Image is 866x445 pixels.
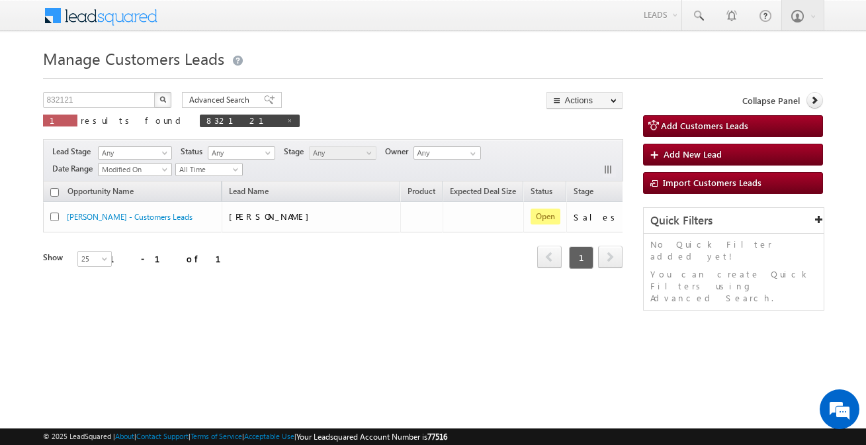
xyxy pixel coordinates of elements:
input: Check all records [50,188,59,197]
span: Collapse Panel [742,95,800,107]
span: Modified On [99,164,167,175]
p: No Quick Filter added yet! [650,238,817,262]
input: Type to Search [413,146,481,160]
a: Terms of Service [191,432,242,440]
span: 77516 [427,432,447,442]
span: Stage [574,186,593,196]
a: Any [309,146,376,160]
span: next [598,246,623,268]
span: Product [408,186,435,196]
a: Any [208,146,275,160]
div: Show [43,252,67,264]
p: You can create Quick Filters using Advanced Search. [650,268,817,304]
span: Open [531,209,560,224]
span: 1 [569,246,593,269]
span: 1 [50,115,71,126]
span: Any [310,147,372,159]
a: Status [524,184,559,201]
span: Stage [284,146,309,158]
span: [PERSON_NAME] [229,211,316,222]
a: Contact Support [136,432,189,440]
span: Manage Customers Leads [43,48,224,69]
div: 1 - 1 of 1 [109,251,237,266]
span: Your Leadsquared Account Number is [296,432,447,442]
span: Add New Lead [664,148,722,160]
a: prev [537,247,562,268]
a: [PERSON_NAME] - Customers Leads [67,212,193,222]
span: Any [99,147,167,159]
span: results found [81,115,186,126]
button: Actions [546,92,623,109]
a: Any [98,146,172,160]
a: Expected Deal Size [443,184,523,201]
span: Lead Name [222,184,275,201]
span: Expected Deal Size [450,186,516,196]
div: Sales Marked [574,211,675,223]
span: Opportunity Name [67,186,134,196]
span: 832121 [206,115,280,126]
span: 25 [78,253,113,265]
a: All Time [175,163,243,176]
span: Advanced Search [189,94,253,106]
div: Quick Filters [644,208,824,234]
span: Date Range [52,163,98,175]
span: Import Customers Leads [663,177,761,188]
span: Lead Stage [52,146,96,158]
a: Opportunity Name [61,184,140,201]
a: 25 [77,251,112,267]
span: © 2025 LeadSquared | | | | | [43,430,447,443]
span: Owner [385,146,413,158]
span: prev [537,246,562,268]
a: Acceptable Use [244,432,294,440]
span: Status [181,146,208,158]
a: Modified On [98,163,172,176]
img: Search [159,96,166,103]
span: Any [208,147,271,159]
a: Show All Items [463,147,480,160]
a: next [598,247,623,268]
span: All Time [176,164,239,175]
a: About [115,432,134,440]
a: Stage [567,184,600,201]
span: Add Customers Leads [661,120,748,131]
